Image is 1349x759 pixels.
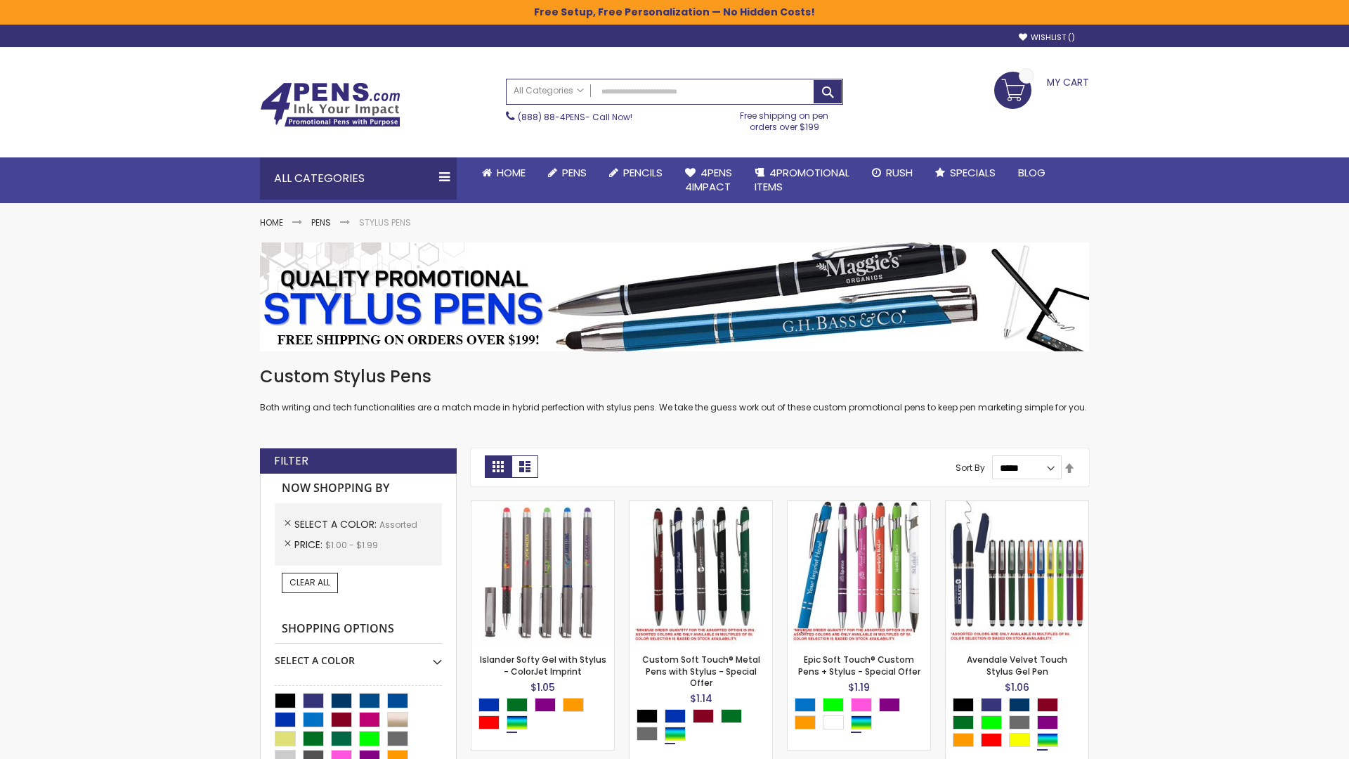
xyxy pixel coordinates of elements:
div: Grey [1009,715,1030,729]
div: Green [721,709,742,723]
div: Blue Light [795,698,816,712]
a: Islander Softy Gel with Stylus - ColorJet Imprint-Assorted [471,500,614,512]
div: Orange [563,698,584,712]
span: $1.00 - $1.99 [325,539,378,551]
div: Lime Green [981,715,1002,729]
h1: Custom Stylus Pens [260,365,1089,388]
span: Pens [562,165,587,180]
div: Black [637,709,658,723]
div: Green [953,715,974,729]
div: Select A Color [637,709,772,744]
a: Avendale Velvet Touch Stylus Gel Pen [967,654,1067,677]
div: Select A Color [953,698,1088,751]
span: Select A Color [294,517,379,531]
a: 4Pens4impact [674,157,743,203]
span: Price [294,538,325,552]
a: Epic Soft Touch® Custom Pens + Stylus - Special Offer [798,654,920,677]
strong: Grid [485,455,511,478]
a: Blog [1007,157,1057,188]
div: Lime Green [823,698,844,712]
div: Select A Color [275,644,442,668]
img: Custom Soft Touch® Metal Pens with Stylus-Assorted [630,501,772,644]
a: (888) 88-4PENS [518,111,585,123]
a: Clear All [282,573,338,592]
span: $1.14 [690,692,712,706]
div: Black [953,698,974,712]
div: Royal Blue [981,698,1002,712]
span: Rush [886,165,913,180]
a: 4P-MS8B-Assorted [788,500,930,512]
a: Rush [861,157,924,188]
div: Select A Color [478,698,614,733]
span: $1.19 [848,680,870,694]
span: Home [497,165,526,180]
div: Orange [953,733,974,747]
div: Blue [478,698,500,712]
div: Burgundy [1037,698,1058,712]
div: Burgundy [693,709,714,723]
span: $1.06 [1005,680,1029,694]
a: Specials [924,157,1007,188]
div: Pink [851,698,872,712]
span: Pencils [623,165,663,180]
img: Avendale Velvet Touch Stylus Gel Pen-Assorted [946,501,1088,644]
div: Red [981,733,1002,747]
a: Avendale Velvet Touch Stylus Gel Pen-Assorted [946,500,1088,512]
div: Assorted [1037,733,1058,747]
img: Stylus Pens [260,242,1089,351]
div: Assorted [851,715,872,729]
div: Free shipping on pen orders over $199 [726,105,844,133]
label: Sort By [956,462,985,474]
a: Home [471,157,537,188]
a: Pencils [598,157,674,188]
img: 4P-MS8B-Assorted [788,501,930,644]
span: Blog [1018,165,1045,180]
img: Islander Softy Gel with Stylus - ColorJet Imprint-Assorted [471,501,614,644]
div: All Categories [260,157,457,200]
div: Yellow [1009,733,1030,747]
a: 4PROMOTIONALITEMS [743,157,861,203]
div: Blue [665,709,686,723]
div: Select A Color [795,698,930,733]
a: Islander Softy Gel with Stylus - ColorJet Imprint [480,654,606,677]
a: All Categories [507,79,591,103]
div: Purple [879,698,900,712]
span: 4PROMOTIONAL ITEMS [755,165,849,194]
span: All Categories [514,85,584,96]
div: Red [478,715,500,729]
strong: Stylus Pens [359,216,411,228]
strong: Shopping Options [275,614,442,644]
span: Clear All [289,576,330,588]
a: Custom Soft Touch® Metal Pens with Stylus-Assorted [630,500,772,512]
strong: Now Shopping by [275,474,442,503]
span: - Call Now! [518,111,632,123]
strong: Filter [274,453,308,469]
div: Green [507,698,528,712]
div: White [823,715,844,729]
div: Assorted [507,715,528,729]
a: Custom Soft Touch® Metal Pens with Stylus - Special Offer [642,654,760,688]
img: 4Pens Custom Pens and Promotional Products [260,82,400,127]
div: Navy Blue [1009,698,1030,712]
div: Purple [1037,715,1058,729]
a: Pens [311,216,331,228]
div: Grey [637,727,658,741]
span: Assorted [379,519,417,531]
span: Specials [950,165,996,180]
a: Wishlist [1019,32,1075,43]
span: $1.05 [530,680,555,694]
div: Orange [795,715,816,729]
div: Assorted [665,727,686,741]
div: Purple [535,698,556,712]
a: Home [260,216,283,228]
a: Pens [537,157,598,188]
span: 4Pens 4impact [685,165,732,194]
div: Both writing and tech functionalities are a match made in hybrid perfection with stylus pens. We ... [260,365,1089,414]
